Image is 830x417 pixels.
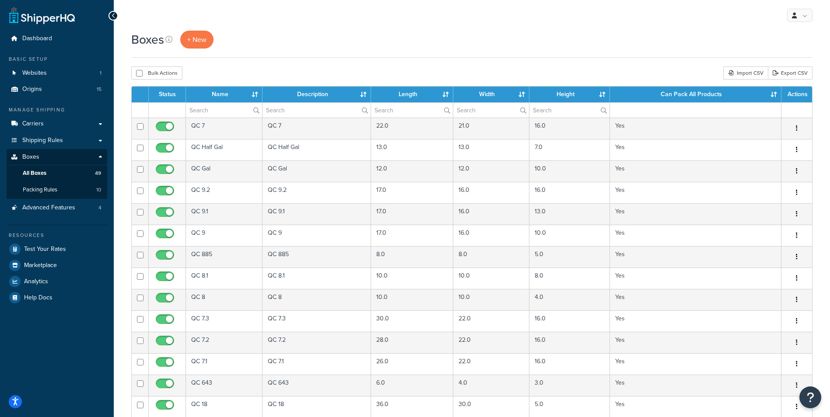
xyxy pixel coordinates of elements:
[610,203,781,225] td: Yes
[7,200,107,216] a: Advanced Features 4
[22,120,44,128] span: Carriers
[453,375,529,396] td: 4.0
[131,31,164,48] h1: Boxes
[24,278,48,285] span: Analytics
[263,160,371,182] td: QC Gal
[371,160,453,182] td: 12.0
[24,294,53,302] span: Help Docs
[22,137,63,144] span: Shipping Rules
[610,375,781,396] td: Yes
[131,66,182,80] button: Bulk Actions
[453,118,529,139] td: 21.0
[529,353,610,375] td: 16.0
[529,139,610,160] td: 7.0
[371,103,453,118] input: Search
[24,262,57,269] span: Marketplace
[7,200,107,216] li: Advanced Features
[610,268,781,289] td: Yes
[97,86,102,93] span: 15
[7,106,107,114] div: Manage Shipping
[186,203,263,225] td: QC 9.1
[529,203,610,225] td: 13.0
[371,225,453,246] td: 17.0
[453,246,529,268] td: 8.0
[186,289,263,310] td: QC 8
[453,182,529,203] td: 16.0
[529,375,610,396] td: 3.0
[7,290,107,306] li: Help Docs
[263,375,371,396] td: QC 643
[529,103,609,118] input: Search
[23,170,46,177] span: All Boxes
[371,353,453,375] td: 26.0
[7,241,107,257] li: Test Your Rates
[610,182,781,203] td: Yes
[22,204,75,212] span: Advanced Features
[263,87,371,102] th: Description : activate to sort column ascending
[453,310,529,332] td: 22.0
[610,87,781,102] th: Can Pack All Products : activate to sort column ascending
[371,87,453,102] th: Length : activate to sort column ascending
[7,56,107,63] div: Basic Setup
[610,310,781,332] td: Yes
[23,186,57,194] span: Packing Rules
[22,153,39,161] span: Boxes
[7,182,107,198] li: Packing Rules
[529,182,610,203] td: 16.0
[7,149,107,165] a: Boxes
[7,65,107,81] a: Websites 1
[371,289,453,310] td: 10.0
[610,139,781,160] td: Yes
[186,246,263,268] td: QC 885
[186,375,263,396] td: QC 643
[263,182,371,203] td: QC 9.2
[263,225,371,246] td: QC 9
[453,332,529,353] td: 22.0
[186,139,263,160] td: QC Half Gal
[453,87,529,102] th: Width : activate to sort column ascending
[263,118,371,139] td: QC 7
[371,268,453,289] td: 10.0
[453,268,529,289] td: 10.0
[453,353,529,375] td: 22.0
[263,203,371,225] td: QC 9.1
[610,225,781,246] td: Yes
[24,246,66,253] span: Test Your Rates
[263,268,371,289] td: QC 8.1
[263,289,371,310] td: QC 8
[529,225,610,246] td: 10.0
[7,81,107,97] li: Origins
[263,332,371,353] td: QC 7.2
[95,170,101,177] span: 49
[7,132,107,149] li: Shipping Rules
[610,289,781,310] td: Yes
[529,332,610,353] td: 16.0
[610,118,781,139] td: Yes
[263,353,371,375] td: QC 7.1
[186,103,262,118] input: Search
[7,65,107,81] li: Websites
[263,103,371,118] input: Search
[186,268,263,289] td: QC 8.1
[610,246,781,268] td: Yes
[186,353,263,375] td: QC 7.1
[610,353,781,375] td: Yes
[7,232,107,239] div: Resources
[453,103,529,118] input: Search
[529,118,610,139] td: 16.0
[781,87,812,102] th: Actions
[7,116,107,132] a: Carriers
[610,332,781,353] td: Yes
[453,203,529,225] td: 16.0
[7,165,107,181] li: All Boxes
[529,289,610,310] td: 4.0
[453,139,529,160] td: 13.0
[7,257,107,273] a: Marketplace
[186,87,263,102] th: Name : activate to sort column ascending
[371,375,453,396] td: 6.0
[7,81,107,97] a: Origins 15
[180,31,214,49] a: + New
[263,246,371,268] td: QC 885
